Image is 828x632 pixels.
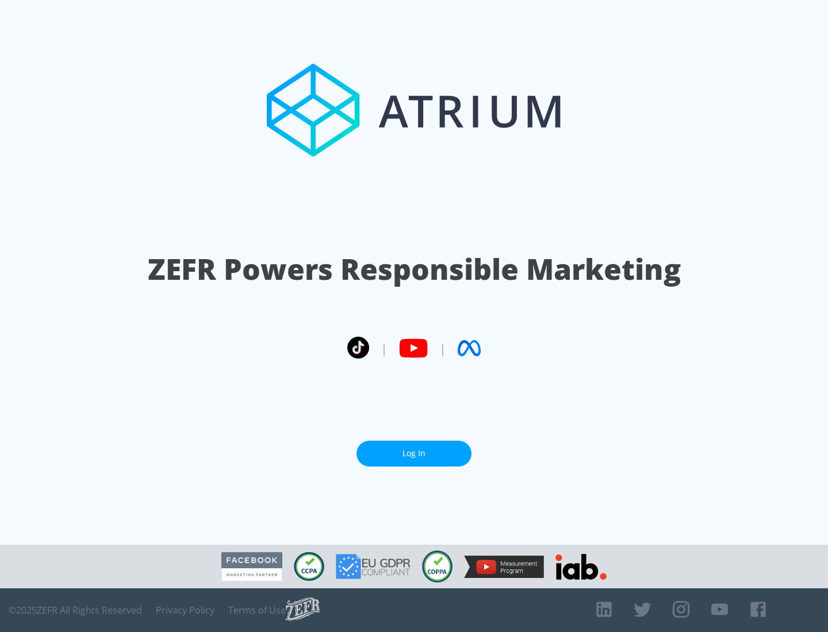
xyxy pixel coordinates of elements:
img: YouTube Measurement Program [464,556,544,578]
a: Privacy Policy [156,604,214,616]
span: © 2025 ZEFR All Rights Reserved [9,604,142,616]
img: COPPA Compliant [422,550,453,583]
img: CCPA Compliant [294,552,324,581]
img: Facebook Marketing Partner [221,552,282,581]
span: | [381,340,388,357]
span: | [439,340,446,357]
a: Terms of Use [228,604,286,616]
a: Log In [356,441,471,467]
img: GDPR Compliant [336,554,411,579]
h1: ZEFR Powers Responsible Marketing [148,249,681,289]
img: IAB [555,554,607,580]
